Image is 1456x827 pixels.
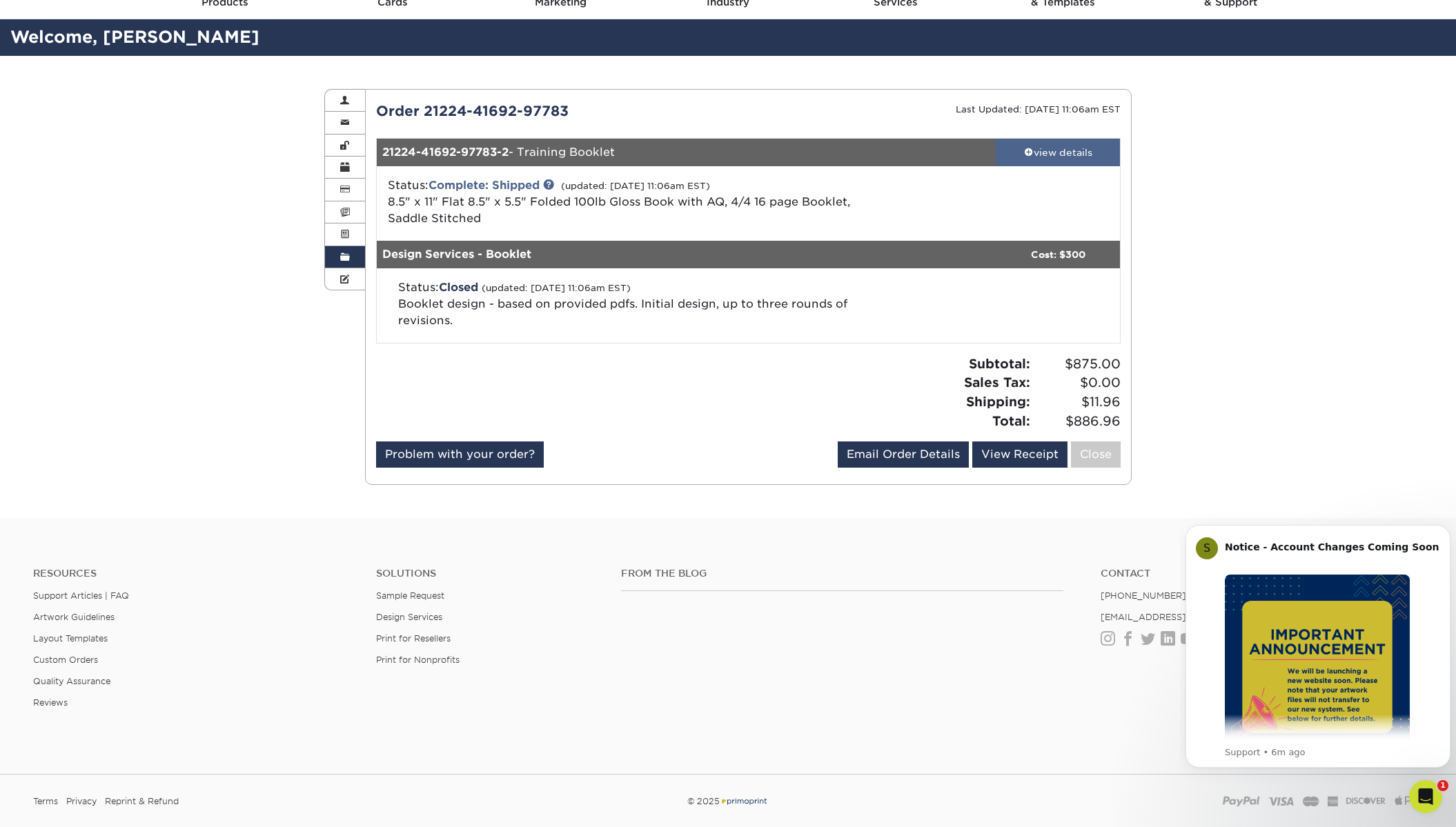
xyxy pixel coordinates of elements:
a: Artwork Guidelines [33,612,115,622]
div: view details [996,146,1120,159]
span: Closed [439,281,478,294]
iframe: Intercom notifications message [1180,504,1456,790]
a: Quality Assurance [33,676,110,686]
a: view details [996,139,1120,166]
small: Last Updated: [DATE] 11:06am EST [956,104,1121,114]
small: (updated: [DATE] 11:06am EST) [482,283,631,293]
a: Support Articles | FAQ [33,590,129,601]
iframe: Intercom live chat [1409,780,1442,813]
strong: Cost: $300 [1031,249,1085,260]
strong: Sales Tax: [964,375,1030,390]
div: Status: [377,177,872,227]
span: Booklet design - based on provided pdfs. Initial design, up to three rounds of revisions. [398,297,847,327]
a: Layout Templates [33,633,108,644]
a: View Receipt [972,441,1068,468]
a: [EMAIL_ADDRESS][DOMAIN_NAME] [1101,612,1266,622]
span: $11.96 [1034,392,1121,412]
h4: From the Blog [621,568,1064,579]
span: $886.96 [1034,412,1121,431]
a: Complete: Shipped [429,179,540,192]
a: Email Order Details [838,441,969,468]
img: Primoprint [720,796,768,806]
a: Design Services [376,612,442,622]
strong: Subtotal: [969,356,1030,371]
a: Problem with your order? [376,441,544,468]
a: Print for Resellers [376,633,451,644]
a: Custom Orders [33,655,98,665]
small: (updated: [DATE] 11:06am EST) [561,181,710,191]
strong: Design Services - Booklet [382,248,531,261]
a: Sample Request [376,590,444,601]
div: - Training Booklet [377,139,996,166]
a: Contact [1101,568,1423,579]
div: Status: [388,279,869,329]
a: Close [1071,441,1121,468]
strong: Shipping: [966,394,1030,409]
strong: 21224-41692-97783-2 [382,146,509,159]
iframe: Google Customer Reviews [3,785,117,822]
a: Reprint & Refund [105,791,179,812]
h4: Resources [33,568,355,579]
a: Reviews [33,697,68,708]
div: © 2025 [493,791,963,812]
a: [PHONE_NUMBER] [1101,590,1186,601]
a: Print for Nonprofits [376,655,460,665]
span: $0.00 [1034,373,1121,392]
span: $875.00 [1034,355,1121,374]
div: Order 21224-41692-97783 [366,101,749,121]
span: 8.5" x 11" Flat 8.5" x 5.5" Folded 100lb Gloss Book with AQ, 4/4 16 page Booklet, Saddle Stitched [388,195,850,225]
span: 1 [1437,780,1448,791]
h4: Solutions [376,568,600,579]
strong: Total: [992,413,1030,428]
